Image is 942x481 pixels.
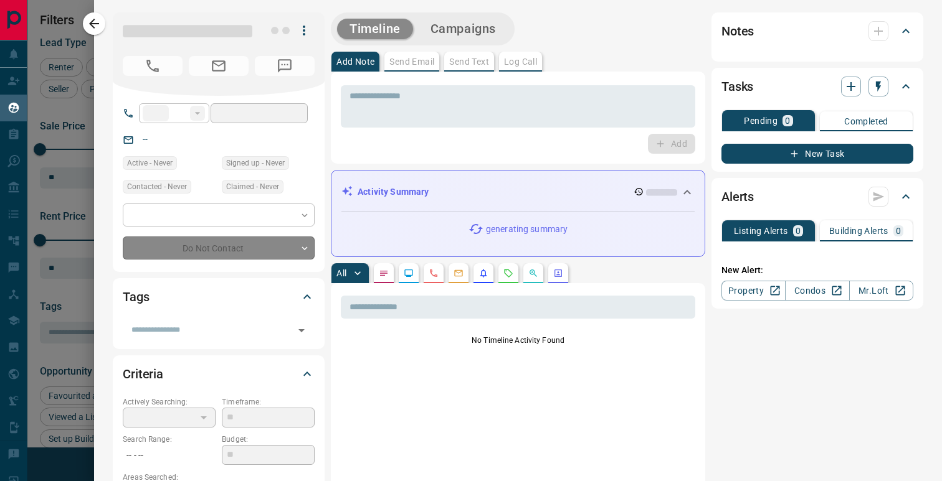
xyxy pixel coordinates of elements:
[358,185,429,198] p: Activity Summary
[418,19,508,39] button: Campaigns
[123,287,149,307] h2: Tags
[486,223,568,236] p: generating summary
[849,281,913,301] a: Mr.Loft
[896,226,901,235] p: 0
[255,56,315,76] span: No Number
[721,182,913,212] div: Alerts
[744,116,778,125] p: Pending
[721,16,913,46] div: Notes
[553,268,563,278] svg: Agent Actions
[123,364,163,384] h2: Criteria
[379,268,389,278] svg: Notes
[429,268,439,278] svg: Calls
[293,322,310,339] button: Open
[123,236,315,259] div: Do Not Contact
[734,226,788,235] p: Listing Alerts
[341,180,695,203] div: Activity Summary
[222,434,315,445] p: Budget:
[528,268,538,278] svg: Opportunities
[829,226,888,235] p: Building Alerts
[404,268,414,278] svg: Lead Browsing Activity
[222,396,315,408] p: Timeframe:
[721,77,753,96] h2: Tasks
[785,116,790,125] p: 0
[336,57,374,66] p: Add Note
[143,134,148,144] a: --
[336,269,346,278] p: All
[337,19,413,39] button: Timeline
[503,268,513,278] svg: Requests
[123,434,216,445] p: Search Range:
[721,144,913,164] button: New Task
[123,445,216,465] p: -- - --
[341,335,695,346] p: No Timeline Activity Found
[721,264,913,277] p: New Alert:
[127,157,173,169] span: Active - Never
[721,72,913,101] div: Tasks
[127,180,187,193] span: Contacted - Never
[123,359,315,389] div: Criteria
[796,226,801,235] p: 0
[123,396,216,408] p: Actively Searching:
[189,56,249,76] span: No Email
[721,281,786,301] a: Property
[844,117,888,126] p: Completed
[721,21,754,41] h2: Notes
[478,268,488,278] svg: Listing Alerts
[454,268,464,278] svg: Emails
[226,180,279,193] span: Claimed - Never
[123,56,183,76] span: No Number
[785,281,849,301] a: Condos
[226,157,285,169] span: Signed up - Never
[721,187,754,207] h2: Alerts
[123,282,315,312] div: Tags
